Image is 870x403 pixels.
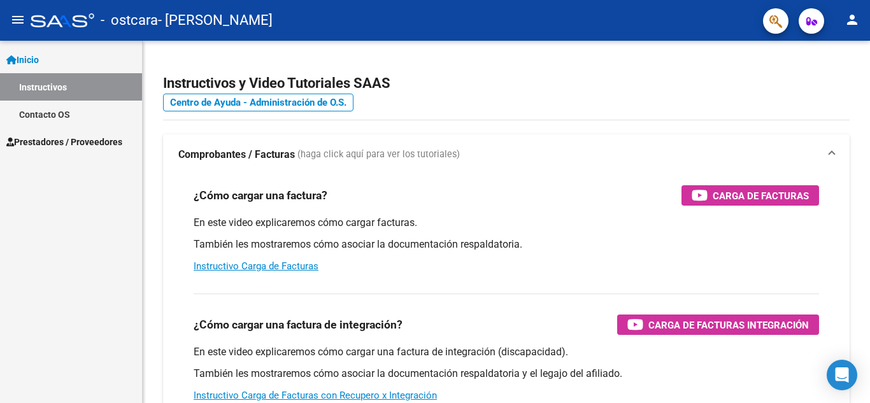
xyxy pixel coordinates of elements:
p: En este video explicaremos cómo cargar facturas. [194,216,819,230]
span: Carga de Facturas [713,188,809,204]
p: En este video explicaremos cómo cargar una factura de integración (discapacidad). [194,345,819,359]
div: Open Intercom Messenger [827,360,857,390]
a: Instructivo Carga de Facturas con Recupero x Integración [194,390,437,401]
span: - ostcara [101,6,158,34]
span: - [PERSON_NAME] [158,6,273,34]
button: Carga de Facturas Integración [617,315,819,335]
a: Instructivo Carga de Facturas [194,260,318,272]
h3: ¿Cómo cargar una factura de integración? [194,316,403,334]
mat-icon: menu [10,12,25,27]
p: También les mostraremos cómo asociar la documentación respaldatoria. [194,237,819,251]
p: También les mostraremos cómo asociar la documentación respaldatoria y el legajo del afiliado. [194,367,819,381]
a: Centro de Ayuda - Administración de O.S. [163,94,353,111]
h2: Instructivos y Video Tutoriales SAAS [163,71,850,95]
mat-expansion-panel-header: Comprobantes / Facturas (haga click aquí para ver los tutoriales) [163,134,850,175]
h3: ¿Cómo cargar una factura? [194,187,327,204]
mat-icon: person [845,12,860,27]
strong: Comprobantes / Facturas [178,148,295,162]
button: Carga de Facturas [681,185,819,206]
span: Prestadores / Proveedores [6,135,122,149]
span: Inicio [6,53,39,67]
span: Carga de Facturas Integración [648,317,809,333]
span: (haga click aquí para ver los tutoriales) [297,148,460,162]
